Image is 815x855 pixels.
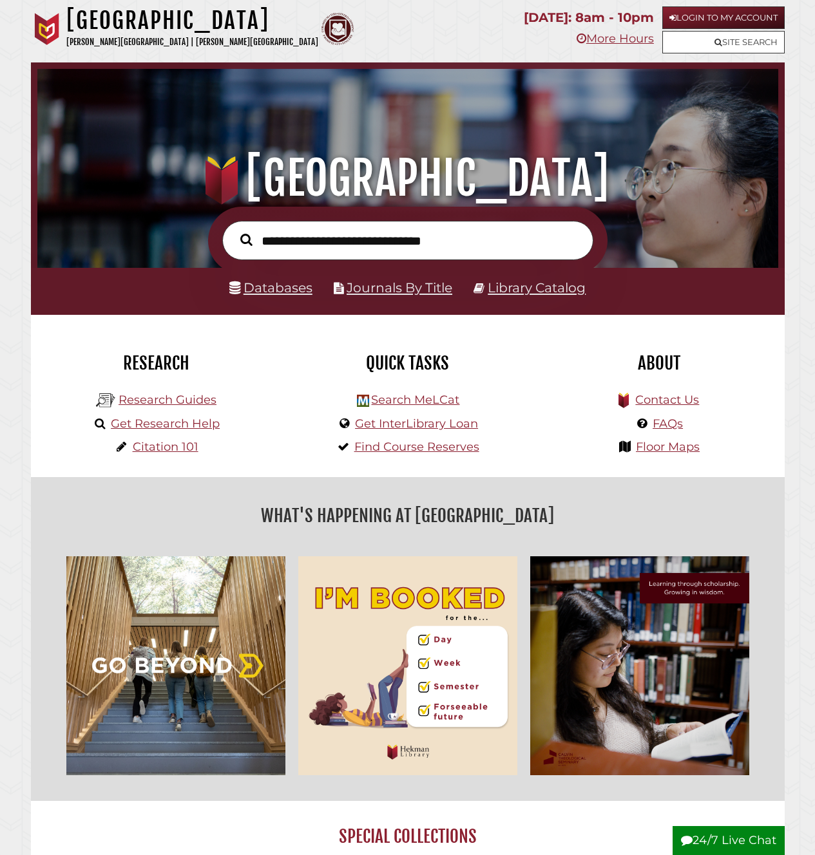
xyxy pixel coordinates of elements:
[55,825,760,847] h2: Special Collections
[662,6,785,29] a: Login to My Account
[234,230,259,249] button: Search
[49,150,765,207] h1: [GEOGRAPHIC_DATA]
[240,233,253,246] i: Search
[119,393,216,407] a: Research Guides
[635,393,699,407] a: Contact Us
[662,31,785,53] a: Site Search
[96,391,115,410] img: Hekman Library Logo
[524,6,654,29] p: [DATE]: 8am - 10pm
[636,440,700,454] a: Floor Maps
[66,6,318,35] h1: [GEOGRAPHIC_DATA]
[60,550,756,782] div: slideshow
[60,550,292,782] img: Go Beyond
[111,417,220,431] a: Get Research Help
[347,279,452,296] a: Journals By Title
[31,13,63,45] img: Calvin University
[371,393,459,407] a: Search MeLCat
[488,279,586,296] a: Library Catalog
[355,417,478,431] a: Get InterLibrary Loan
[292,352,524,374] h2: Quick Tasks
[354,440,479,454] a: Find Course Reserves
[292,550,524,782] img: I'm Booked for the... Day, Week, Foreseeable Future! Hekman Library
[41,501,775,531] h2: What's Happening at [GEOGRAPHIC_DATA]
[543,352,775,374] h2: About
[524,550,756,782] img: Learning through scholarship, growing in wisdom.
[357,395,369,407] img: Hekman Library Logo
[653,417,683,431] a: FAQs
[66,35,318,50] p: [PERSON_NAME][GEOGRAPHIC_DATA] | [PERSON_NAME][GEOGRAPHIC_DATA]
[133,440,198,454] a: Citation 101
[229,279,312,296] a: Databases
[577,32,654,46] a: More Hours
[41,352,273,374] h2: Research
[321,13,354,45] img: Calvin Theological Seminary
